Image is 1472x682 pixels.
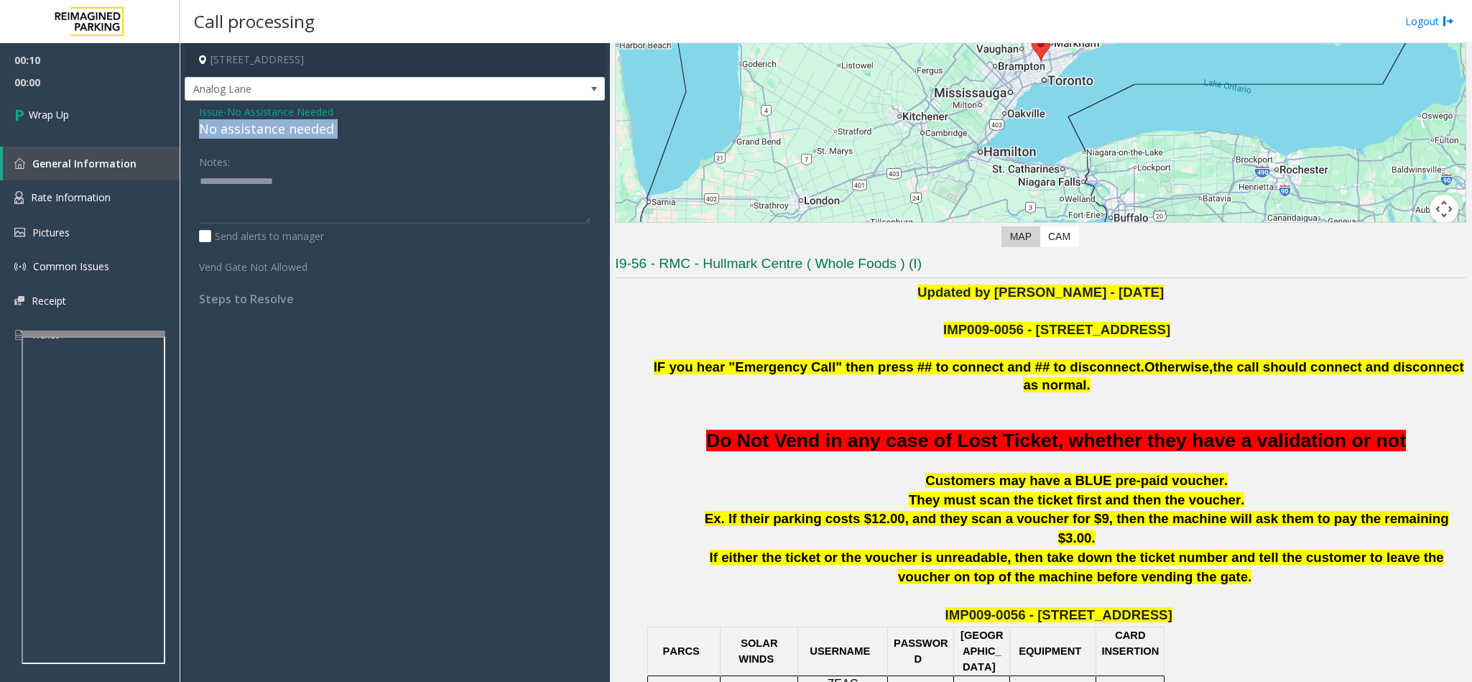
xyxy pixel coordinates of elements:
span: IMP009-0056 - [STREET_ADDRESS] [945,607,1172,622]
span: PARCS [663,645,700,657]
span: USERNAME [810,645,870,657]
span: - [223,105,333,119]
span: Analog Lane [185,78,521,101]
button: Map camera controls [1430,195,1458,224]
label: CAM [1040,226,1079,247]
img: logout [1443,14,1454,29]
span: If either the ticket or the voucher is unreadable, then take down the ticket number and tell the ... [710,550,1444,584]
h4: [STREET_ADDRESS] [185,43,605,77]
h4: Steps to Resolve [199,292,591,306]
span: Do Not Vend in any case of Lost Ticket, whether they have a validation or not [706,430,1406,451]
span: Receipt [32,294,66,308]
img: 'icon' [14,158,25,169]
h3: Call processing [187,4,322,39]
span: General Information [32,157,136,170]
span: Updated by [PERSON_NAME] - [DATE] [917,285,1164,300]
span: PASSWORD [894,637,948,665]
span: They must scan the ticket first and then the voucher. [909,492,1245,507]
a: Open this area in Google Maps (opens a new window) [619,222,667,241]
span: Customers may have a BLUE pre-paid voucher. [925,473,1228,488]
a: Logout [1405,14,1454,29]
span: Common Issues [33,259,109,273]
span: No Assistance Needed [227,104,333,119]
span: IF you hear "Emergency Call" then press ## to connect and ## to disconnect. [654,359,1144,374]
img: 'icon' [14,261,26,272]
span: Ticket [31,328,59,341]
span: CARD INSERTION [1101,630,1159,657]
h3: I9-56 - RMC - Hullmark Centre ( Whole Foods ) (I) [615,254,1466,278]
span: the call should connect and disconnect as normal. [1023,359,1463,392]
span: SOLAR WINDS [739,637,777,665]
label: Notes: [199,149,230,170]
img: Google [619,222,667,241]
img: 'icon' [14,328,24,341]
img: 'icon' [14,228,25,237]
label: Map [1001,226,1040,247]
label: Send alerts to manager [199,229,324,244]
span: Otherwise, [1144,359,1213,374]
div: No assistance needed [199,119,591,139]
span: Ex. If their parking costs $12.00, and they scan a voucher for $9, then the machine will ask them... [705,511,1449,545]
div: 4789 Yonge Street, Toronto, ON [1032,34,1050,61]
span: IMP009-0056 - [STREET_ADDRESS] [943,322,1170,337]
img: 'icon' [14,191,24,204]
span: Wrap Up [29,107,69,122]
span: Rate Information [31,190,111,204]
span: Issue [199,104,223,119]
span: Pictures [32,226,70,239]
a: General Information [3,147,180,180]
label: Vend Gate Not Allowed [195,254,361,275]
img: 'icon' [14,296,24,305]
span: EQUIPMENT [1019,645,1081,657]
span: [GEOGRAPHIC_DATA] [960,630,1003,673]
